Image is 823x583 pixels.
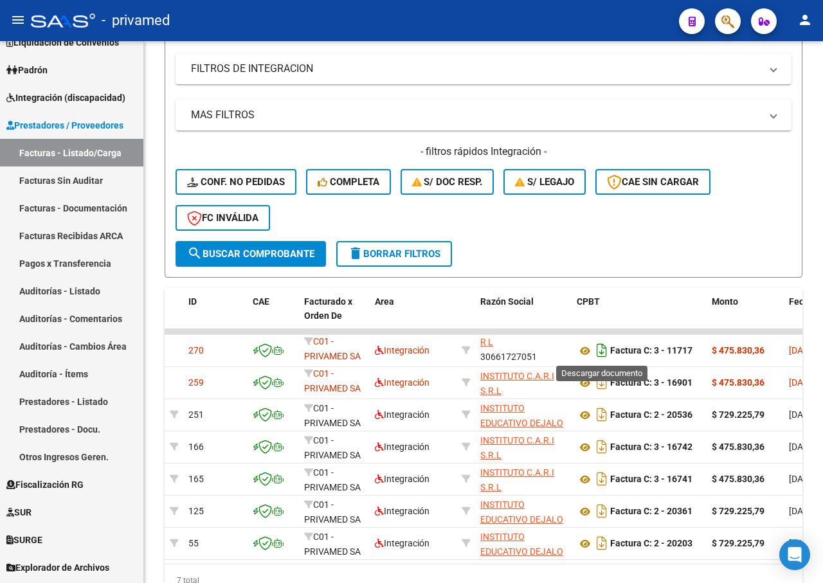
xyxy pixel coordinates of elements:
[789,377,815,388] span: [DATE]
[503,169,586,195] button: S/ legajo
[375,474,430,484] span: Integración
[6,35,119,49] span: Liquidación de Convenios
[375,377,430,388] span: Integración
[789,506,815,516] span: [DATE]
[10,12,26,28] mat-icon: menu
[348,246,363,261] mat-icon: delete
[789,474,815,484] span: [DATE]
[789,538,815,548] span: [DATE]
[176,169,296,195] button: Conf. no pedidas
[336,241,452,267] button: Borrar Filtros
[188,345,204,355] span: 270
[712,377,764,388] strong: $ 475.830,36
[187,246,203,261] mat-icon: search
[253,296,269,307] span: CAE
[412,176,483,188] span: S/ Doc Resp.
[595,169,710,195] button: CAE SIN CARGAR
[304,296,352,321] span: Facturado x Orden De
[248,288,299,345] datatable-header-cell: CAE
[176,53,791,84] mat-expansion-panel-header: FILTROS DE INTEGRACION
[480,369,566,396] div: 30710659512
[304,435,361,460] span: C01 - PRIVAMED SA
[610,507,692,517] strong: Factura C: 2 - 20361
[6,561,109,575] span: Explorador de Archivos
[188,409,204,420] span: 251
[480,371,554,396] span: INSTITUTO C.A.R.I S.R.L
[480,296,534,307] span: Razón Social
[593,372,610,393] i: Descargar documento
[610,346,692,356] strong: Factura C: 3 - 11717
[480,337,566,364] div: 30661727051
[593,340,610,361] i: Descargar documento
[304,403,361,428] span: C01 - PRIVAMED SA
[188,442,204,452] span: 166
[188,506,204,516] span: 125
[6,478,84,492] span: Fiscalización RG
[375,296,394,307] span: Area
[593,533,610,553] i: Descargar documento
[191,108,761,122] mat-panel-title: MAS FILTROS
[187,212,258,224] span: FC Inválida
[480,435,554,460] span: INSTITUTO C.A.R.I S.R.L
[6,533,42,547] span: SURGE
[480,467,554,492] span: INSTITUTO C.A.R.I S.R.L
[187,248,314,260] span: Buscar Comprobante
[183,288,248,345] datatable-header-cell: ID
[712,296,738,307] span: Monto
[176,241,326,267] button: Buscar Comprobante
[299,288,370,345] datatable-header-cell: Facturado x Orden De
[712,409,764,420] strong: $ 729.225,79
[789,409,815,420] span: [DATE]
[593,501,610,521] i: Descargar documento
[707,288,784,345] datatable-header-cell: Monto
[187,176,285,188] span: Conf. no pedidas
[480,498,566,525] div: 30712042946
[348,248,440,260] span: Borrar Filtros
[610,442,692,453] strong: Factura C: 3 - 16742
[480,499,563,539] span: INSTITUTO EDUCATIVO DEJALO SER S.A.
[572,288,707,345] datatable-header-cell: CPBT
[480,532,563,571] span: INSTITUTO EDUCATIVO DEJALO SER S.A.
[712,506,764,516] strong: $ 729.225,79
[480,403,563,443] span: INSTITUTO EDUCATIVO DEJALO SER S.A.
[593,436,610,457] i: Descargar documento
[475,288,572,345] datatable-header-cell: Razón Social
[188,538,199,548] span: 55
[6,505,32,519] span: SUR
[789,442,815,452] span: [DATE]
[480,530,566,557] div: 30712042946
[480,401,566,428] div: 30712042946
[375,409,430,420] span: Integración
[375,442,430,452] span: Integración
[610,539,692,549] strong: Factura C: 2 - 20203
[176,100,791,130] mat-expansion-panel-header: MAS FILTROS
[176,145,791,159] h4: - filtros rápidos Integración -
[610,410,692,420] strong: Factura C: 2 - 20536
[306,169,391,195] button: Completa
[593,404,610,425] i: Descargar documento
[577,296,600,307] span: CPBT
[712,538,764,548] strong: $ 729.225,79
[6,91,125,105] span: Integración (discapacidad)
[176,205,270,231] button: FC Inválida
[712,442,764,452] strong: $ 475.830,36
[6,63,48,77] span: Padrón
[102,6,170,35] span: - privamed
[480,465,566,492] div: 30710659512
[593,469,610,489] i: Descargar documento
[480,433,566,460] div: 30710659512
[712,474,764,484] strong: $ 475.830,36
[6,118,123,132] span: Prestadores / Proveedores
[797,12,813,28] mat-icon: person
[607,176,699,188] span: CAE SIN CARGAR
[610,474,692,485] strong: Factura C: 3 - 16741
[712,345,764,355] strong: $ 475.830,36
[188,296,197,307] span: ID
[304,467,361,492] span: C01 - PRIVAMED SA
[401,169,494,195] button: S/ Doc Resp.
[779,539,810,570] div: Open Intercom Messenger
[610,378,692,388] strong: Factura C: 3 - 16901
[789,345,815,355] span: [DATE]
[370,288,457,345] datatable-header-cell: Area
[188,377,204,388] span: 259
